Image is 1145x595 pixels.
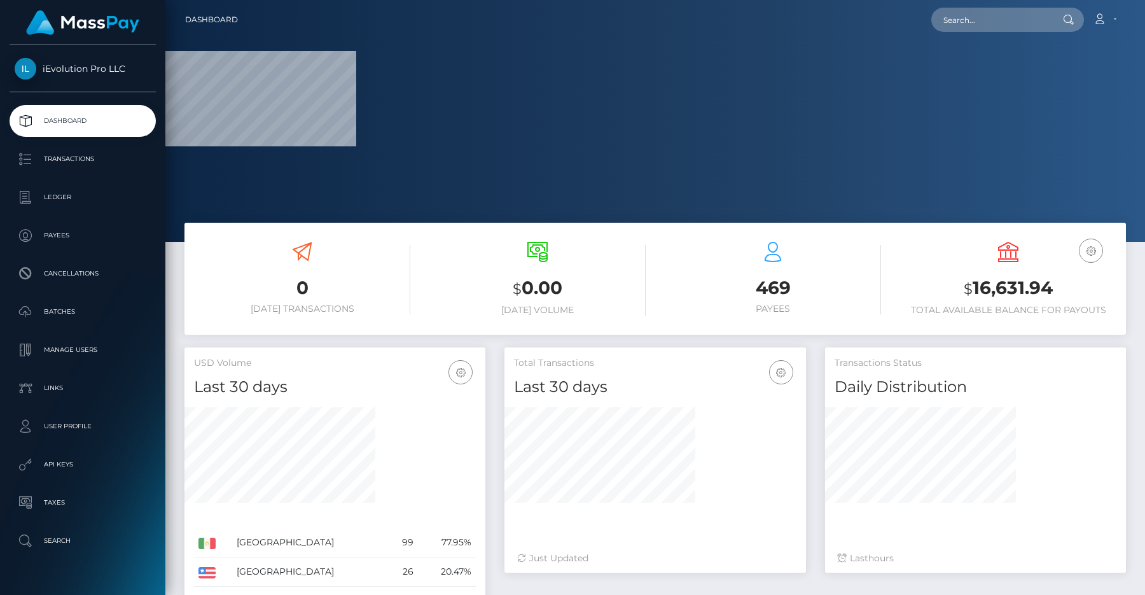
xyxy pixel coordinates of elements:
a: Ledger [10,181,156,213]
td: 77.95% [418,528,476,557]
a: Batches [10,296,156,328]
input: Search... [931,8,1051,32]
p: Cancellations [15,264,151,283]
h3: 469 [665,276,881,300]
img: MassPay Logo [26,10,139,35]
p: Batches [15,302,151,321]
h3: 0.00 [429,276,646,302]
a: Search [10,525,156,557]
td: 99 [388,528,418,557]
h3: 0 [194,276,410,300]
a: User Profile [10,410,156,442]
a: Links [10,372,156,404]
h6: Payees [665,304,881,314]
h6: [DATE] Transactions [194,304,410,314]
a: Cancellations [10,258,156,290]
h6: [DATE] Volume [429,305,646,316]
a: Payees [10,220,156,251]
div: Just Updated [517,552,793,565]
p: Search [15,531,151,550]
h3: 16,631.94 [900,276,1116,302]
h5: Total Transactions [514,357,796,370]
a: API Keys [10,449,156,480]
p: Manage Users [15,340,151,360]
h6: Total Available Balance for Payouts [900,305,1116,316]
p: Transactions [15,150,151,169]
p: API Keys [15,455,151,474]
h4: Daily Distribution [835,376,1116,398]
a: Transactions [10,143,156,175]
td: 26 [388,557,418,587]
h5: USD Volume [194,357,476,370]
a: Dashboard [10,105,156,137]
h5: Transactions Status [835,357,1116,370]
p: Taxes [15,493,151,512]
h4: Last 30 days [514,376,796,398]
p: User Profile [15,417,151,436]
p: Ledger [15,188,151,207]
small: $ [964,280,973,298]
td: [GEOGRAPHIC_DATA] [232,557,388,587]
h4: Last 30 days [194,376,476,398]
div: Last hours [838,552,1113,565]
a: Taxes [10,487,156,519]
p: Links [15,379,151,398]
span: iEvolution Pro LLC [10,63,156,74]
img: US.png [198,567,216,578]
td: 20.47% [418,557,476,587]
a: Dashboard [185,6,238,33]
a: Manage Users [10,334,156,366]
p: Payees [15,226,151,245]
img: iEvolution Pro LLC [15,58,36,80]
img: MX.png [198,538,216,549]
td: [GEOGRAPHIC_DATA] [232,528,388,557]
p: Dashboard [15,111,151,130]
small: $ [513,280,522,298]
